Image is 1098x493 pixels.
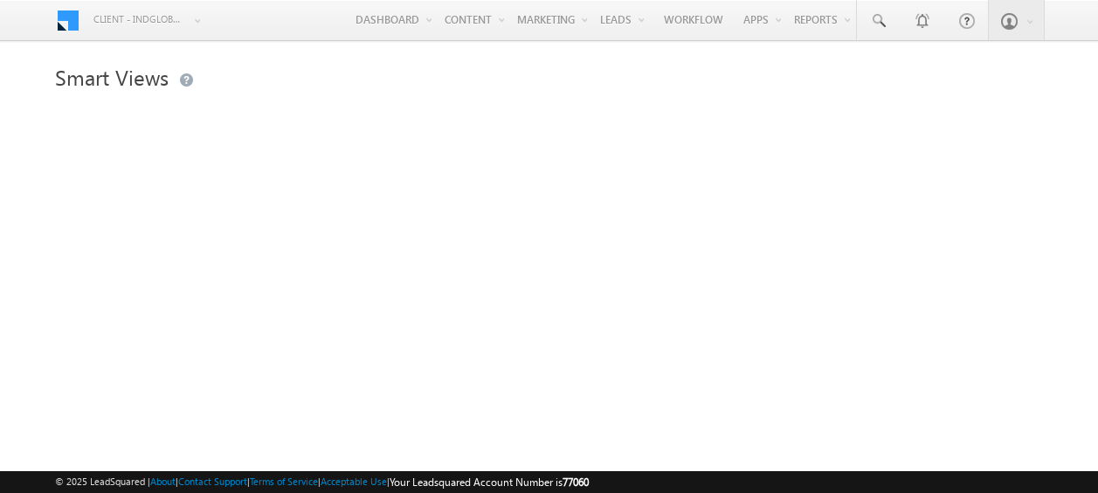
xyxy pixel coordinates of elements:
[390,476,589,489] span: Your Leadsquared Account Number is
[55,474,589,490] span: © 2025 LeadSquared | | | | |
[321,476,387,487] a: Acceptable Use
[55,63,169,91] span: Smart Views
[250,476,318,487] a: Terms of Service
[563,476,589,489] span: 77060
[150,476,176,487] a: About
[93,10,185,28] span: Client - indglobal1 (77060)
[178,476,247,487] a: Contact Support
